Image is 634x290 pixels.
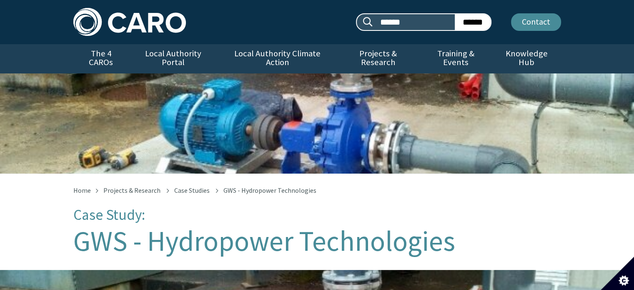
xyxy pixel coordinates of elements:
[601,257,634,290] button: Set cookie preferences
[218,44,337,73] a: Local Authority Climate Action
[419,44,492,73] a: Training & Events
[337,44,419,73] a: Projects & Research
[73,226,561,257] h1: GWS - Hydropower Technologies
[511,13,561,31] a: Contact
[73,186,91,194] a: Home
[174,186,210,194] a: Case Studies
[129,44,218,73] a: Local Authority Portal
[492,44,561,73] a: Knowledge Hub
[103,186,160,194] a: Projects & Research
[73,8,186,36] img: Caro logo
[73,44,129,73] a: The 4 CAROs
[223,186,316,194] span: GWS - Hydropower Technologies
[73,207,561,223] p: Case Study:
